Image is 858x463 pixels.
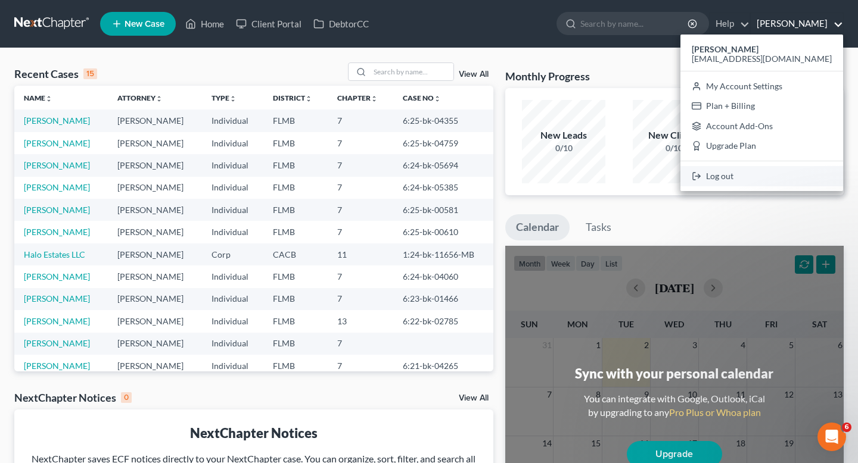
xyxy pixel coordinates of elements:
td: [PERSON_NAME] [108,199,201,221]
i: unfold_more [156,95,163,102]
td: 6:25-bk-04759 [393,132,493,154]
div: You can integrate with Google, Outlook, iCal by upgrading to any [579,392,770,420]
iframe: Intercom notifications message [620,239,858,419]
a: [PERSON_NAME] [24,115,90,126]
div: 15 [83,68,97,79]
i: unfold_more [434,95,441,102]
a: Plan + Billing [680,96,843,116]
input: Search by name... [580,12,689,35]
td: FLMB [263,154,328,176]
div: New Clients [633,129,716,142]
div: 0/10 [633,142,716,154]
td: 7 [328,221,393,243]
td: Individual [202,355,263,377]
div: Sync with your personal calendar [575,364,773,383]
td: 6:25-bk-00610 [393,221,493,243]
a: Tasks [575,214,622,240]
div: [PERSON_NAME] [680,35,843,191]
td: 7 [328,199,393,221]
h3: Monthly Progress [505,69,590,83]
td: FLMB [263,132,328,154]
a: Account Add-Ons [680,116,843,136]
td: 7 [328,177,393,199]
a: [PERSON_NAME] [24,205,90,215]
i: unfold_more [229,95,237,102]
i: unfold_more [305,95,312,102]
span: New Case [125,20,164,29]
td: Individual [202,132,263,154]
td: FLMB [263,177,328,199]
a: [PERSON_NAME] [24,138,90,148]
a: [PERSON_NAME] [24,316,90,326]
span: 6 [842,423,851,432]
div: NextChapter Notices [14,390,132,405]
td: 6:22-bk-02785 [393,310,493,332]
td: [PERSON_NAME] [108,177,201,199]
td: FLMB [263,310,328,332]
td: FLMB [263,110,328,132]
td: 7 [328,355,393,377]
td: Individual [202,288,263,310]
td: CACB [263,243,328,265]
td: Individual [202,154,263,176]
a: [PERSON_NAME] [24,227,90,237]
td: 13 [328,310,393,332]
td: [PERSON_NAME] [108,310,201,332]
strong: [PERSON_NAME] [692,44,758,54]
a: [PERSON_NAME] [24,293,90,304]
a: DebtorCC [307,13,375,35]
td: Corp [202,243,263,265]
a: Districtunfold_more [273,93,312,102]
td: 1:24-bk-11656-MB [393,243,493,265]
td: FLMB [263,221,328,243]
td: 6:24-bk-05385 [393,177,493,199]
td: 6:24-bk-04060 [393,265,493,287]
td: [PERSON_NAME] [108,265,201,287]
td: FLMB [263,333,328,355]
td: Individual [202,221,263,243]
a: [PERSON_NAME] [24,338,90,348]
td: [PERSON_NAME] [108,355,201,377]
td: Individual [202,265,263,287]
a: Calendar [505,214,570,240]
a: Log out [680,166,843,186]
a: [PERSON_NAME] [24,271,90,281]
a: Nameunfold_more [24,93,52,102]
td: Individual [202,177,263,199]
a: Upgrade Plan [680,136,843,157]
td: [PERSON_NAME] [108,110,201,132]
td: 6:23-bk-01466 [393,288,493,310]
a: Help [710,13,750,35]
a: Chapterunfold_more [337,93,378,102]
td: 7 [328,288,393,310]
td: 6:25-bk-04355 [393,110,493,132]
div: NextChapter Notices [24,424,484,442]
i: unfold_more [45,95,52,102]
td: [PERSON_NAME] [108,154,201,176]
td: 7 [328,132,393,154]
td: 6:25-bk-00581 [393,199,493,221]
a: View All [459,394,489,402]
td: 7 [328,333,393,355]
a: Halo Estates LLC [24,249,85,259]
a: Typeunfold_more [212,93,237,102]
td: FLMB [263,288,328,310]
iframe: Intercom live chat [817,423,846,451]
td: [PERSON_NAME] [108,333,201,355]
div: 0 [121,392,132,403]
div: New Leads [522,129,605,142]
a: Attorneyunfold_more [117,93,163,102]
i: unfold_more [371,95,378,102]
td: Individual [202,333,263,355]
td: [PERSON_NAME] [108,132,201,154]
td: 6:21-bk-04265 [393,355,493,377]
a: [PERSON_NAME] [751,13,843,35]
a: [PERSON_NAME] [24,160,90,170]
div: 0/10 [522,142,605,154]
td: Individual [202,199,263,221]
td: 6:24-bk-05694 [393,154,493,176]
a: Client Portal [230,13,307,35]
td: FLMB [263,355,328,377]
td: Individual [202,110,263,132]
td: [PERSON_NAME] [108,288,201,310]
